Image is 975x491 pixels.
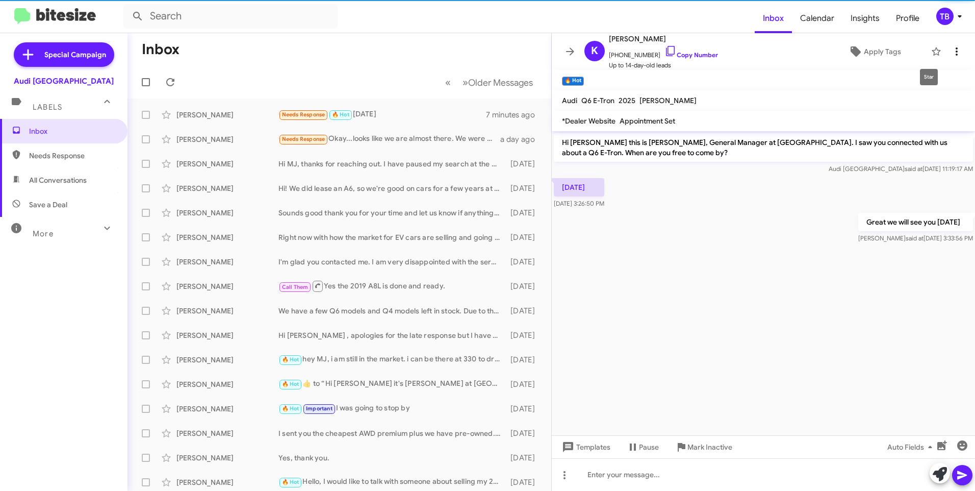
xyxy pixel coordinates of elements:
div: [DATE] [506,453,543,463]
button: Mark Inactive [667,438,740,456]
div: [PERSON_NAME] [176,306,278,316]
button: Next [456,72,539,93]
div: [DATE] [506,183,543,193]
span: Auto Fields [887,438,936,456]
div: [DATE] [506,428,543,438]
span: *Dealer Website [562,116,615,126]
div: ​👍​ to “ Hi [PERSON_NAME] it's [PERSON_NAME] at [GEOGRAPHIC_DATA]. Can I get you any more info on... [278,378,506,390]
div: [PERSON_NAME] [176,257,278,267]
div: I sent you the cheapest AWD premium plus we have pre-owned. If you saw a different one you liked ... [278,428,506,438]
div: Hi [PERSON_NAME] , apologies for the late response but I have already acquired a q6 [278,330,506,340]
div: [DATE] [278,109,486,120]
span: [PHONE_NUMBER] [609,45,718,60]
a: Profile [888,4,928,33]
div: [DATE] [506,208,543,218]
div: Right now with how the market for EV cars are selling and going fast we are leaving price negotia... [278,232,506,242]
div: [DATE] [506,257,543,267]
span: [PERSON_NAME] [639,96,697,105]
a: Inbox [755,4,792,33]
span: Inbox [29,126,116,136]
div: [PERSON_NAME] [176,232,278,242]
div: Audi [GEOGRAPHIC_DATA] [14,76,114,86]
div: [PERSON_NAME] [176,477,278,487]
div: We have a few Q6 models and Q4 models left in stock. Due to the inventory going fast we are leavi... [278,306,506,316]
span: [PERSON_NAME] [609,33,718,45]
div: [PERSON_NAME] [176,134,278,144]
button: Pause [619,438,667,456]
span: Mark Inactive [687,438,732,456]
div: [PERSON_NAME] [176,404,278,414]
div: [PERSON_NAME] [176,428,278,438]
div: I'm glad you contacted me. I am very disappointed with the service I received, not only at [GEOGR... [278,257,506,267]
p: Hi [PERSON_NAME] this is [PERSON_NAME], General Manager at [GEOGRAPHIC_DATA]. I saw you connected... [554,133,973,162]
div: [DATE] [506,281,543,291]
div: [PERSON_NAME] [176,110,278,120]
button: TB [928,8,964,25]
div: [DATE] [506,477,543,487]
span: [DATE] 3:26:50 PM [554,200,604,207]
div: [DATE] [506,379,543,389]
div: Hi MJ, thanks for reaching out. I have paused my search at the moment. Best wishes. [278,159,506,169]
span: Save a Deal [29,200,67,210]
span: Important [306,405,332,412]
span: Audi [562,96,577,105]
span: « [445,76,451,89]
div: [DATE] [506,355,543,365]
div: hey MJ, i am still in the market. i can be there at 330 to drive the q8 sportback? [278,354,506,365]
div: [DATE] [506,404,543,414]
div: [PERSON_NAME] [176,355,278,365]
div: Yes the 2019 A8L is done and ready. [278,280,506,292]
span: » [463,76,468,89]
span: Templates [560,438,610,456]
nav: Page navigation example [440,72,539,93]
div: [PERSON_NAME] [176,330,278,340]
div: [PERSON_NAME] [176,208,278,218]
a: Calendar [792,4,842,33]
div: [DATE] [506,232,543,242]
span: Older Messages [468,77,533,88]
p: [DATE] [554,178,604,197]
div: [PERSON_NAME] [176,159,278,169]
span: More [33,229,54,238]
span: [PERSON_NAME] [DATE] 3:33:56 PM [858,234,973,242]
div: 7 minutes ago [486,110,543,120]
span: Up to 14-day-old leads [609,60,718,70]
span: 🔥 Hot [282,405,299,412]
span: Needs Response [282,136,325,142]
span: All Conversations [29,175,87,185]
a: Insights [842,4,888,33]
div: Okay...looks like we are almost there. We were already offered the lease end protection from your... [278,133,500,145]
a: Copy Number [664,51,718,59]
p: Great we will see you [DATE] [858,213,973,231]
span: Needs Response [29,151,116,161]
div: Yes, thank you. [278,453,506,463]
div: [PERSON_NAME] [176,453,278,463]
span: Special Campaign [44,50,106,60]
span: K [591,43,598,59]
span: Pause [639,438,659,456]
div: Hello, I would like to talk with someone about selling my 2016 SQ5. I'm shopping around for the b... [278,476,506,488]
button: Apply Tags [823,42,926,61]
div: [DATE] [506,159,543,169]
button: Previous [439,72,457,93]
h1: Inbox [142,41,179,58]
span: said at [906,234,923,242]
span: 2025 [619,96,635,105]
div: a day ago [500,134,543,144]
div: [PERSON_NAME] [176,379,278,389]
span: Needs Response [282,111,325,118]
span: Call Them [282,284,309,290]
div: [PERSON_NAME] [176,281,278,291]
span: 🔥 Hot [282,356,299,363]
div: [PERSON_NAME] [176,183,278,193]
button: Auto Fields [879,438,944,456]
span: 🔥 Hot [282,479,299,485]
input: Search [123,4,338,29]
span: 🔥 Hot [332,111,349,118]
span: Appointment Set [620,116,675,126]
span: Audi [GEOGRAPHIC_DATA] [DATE] 11:19:17 AM [829,165,973,173]
div: Hi! We did lease an A6, so we're good on cars for a few years at least [278,183,506,193]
